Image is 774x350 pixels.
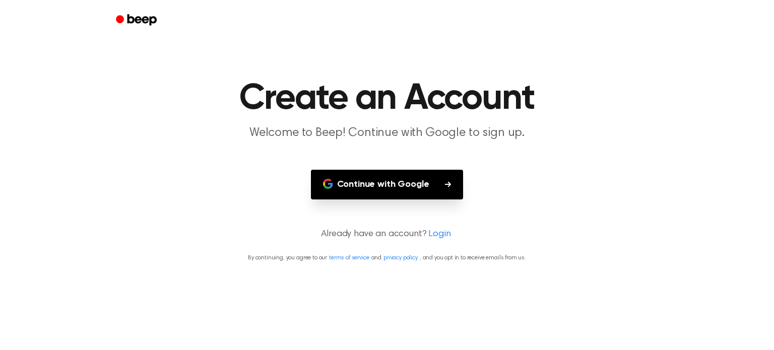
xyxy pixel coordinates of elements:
a: Beep [109,11,166,30]
button: Continue with Google [311,170,464,199]
p: By continuing, you agree to our and , and you opt in to receive emails from us. [12,253,762,262]
p: Welcome to Beep! Continue with Google to sign up. [193,125,580,142]
h1: Create an Account [129,81,645,117]
a: Login [428,228,450,241]
a: terms of service [329,255,369,261]
p: Already have an account? [12,228,762,241]
a: privacy policy [383,255,418,261]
